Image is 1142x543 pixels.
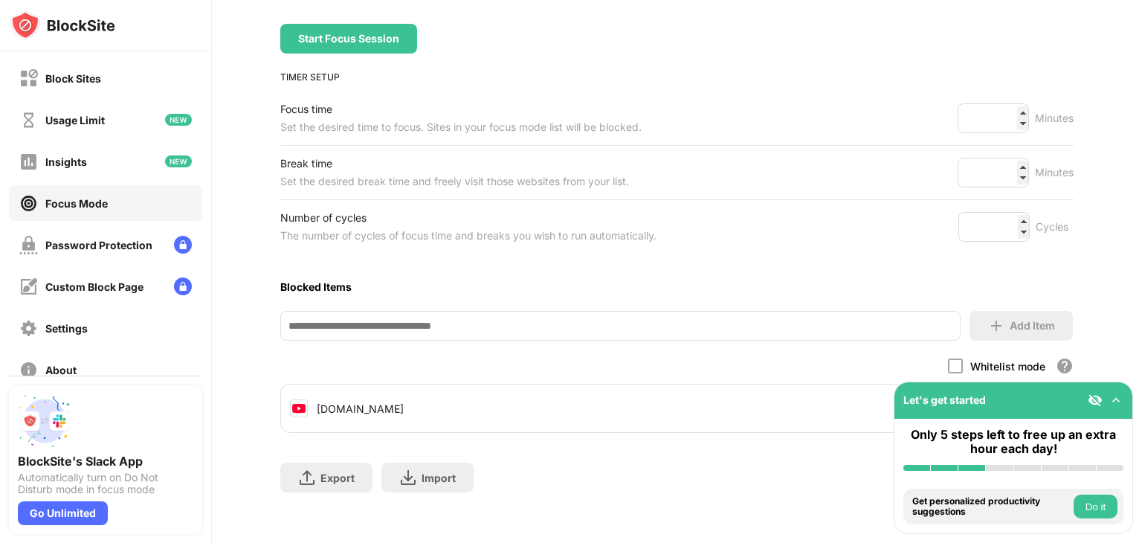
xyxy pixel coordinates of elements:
img: customize-block-page-off.svg [19,277,38,296]
div: Whitelist mode [970,360,1045,373]
div: Add Item [1010,320,1055,332]
img: omni-setup-toggle.svg [1109,393,1123,408]
div: Password Protection [45,239,152,251]
img: push-slack.svg [18,394,71,448]
div: Let's get started [903,393,986,406]
div: Settings [45,322,88,335]
img: focus-on.svg [19,194,38,213]
img: about-off.svg [19,361,38,379]
div: Set the desired time to focus. Sites in your focus mode list will be blocked. [280,118,642,136]
div: Start Focus Session [298,33,399,45]
div: Insights [45,155,87,168]
img: block-off.svg [19,69,38,88]
div: Set the desired break time and freely visit those websites from your list. [280,173,629,190]
div: Go Unlimited [18,501,108,525]
div: Custom Block Page [45,280,143,293]
img: settings-off.svg [19,319,38,338]
img: lock-menu.svg [174,236,192,254]
button: Do it [1074,495,1117,518]
img: lock-menu.svg [174,277,192,295]
div: Focus time [280,100,642,118]
div: Break time [280,155,629,173]
div: Cycles [1036,218,1074,236]
img: favicons [290,399,308,417]
div: Blocked Items [280,280,1074,293]
div: Usage Limit [45,114,105,126]
div: Get personalized productivity suggestions [912,496,1070,518]
div: About [45,364,77,376]
div: TIMER SETUP [280,71,1074,83]
div: Minutes [1035,164,1074,181]
div: Automatically turn on Do Not Disturb mode in focus mode [18,472,193,495]
img: new-icon.svg [165,114,192,126]
div: Number of cycles [280,209,657,227]
div: BlockSite's Slack App [18,454,193,469]
div: Import [422,472,456,484]
div: Only 5 steps left to free up an extra hour each day! [903,428,1123,456]
img: time-usage-off.svg [19,111,38,129]
img: logo-blocksite.svg [10,10,115,40]
img: new-icon.svg [165,155,192,167]
div: Minutes [1035,109,1074,127]
div: Block Sites [45,72,101,85]
div: [DOMAIN_NAME] [317,402,404,415]
img: insights-off.svg [19,152,38,171]
div: Export [320,472,355,484]
img: eye-not-visible.svg [1088,393,1103,408]
div: The number of cycles of focus time and breaks you wish to run automatically. [280,227,657,245]
img: password-protection-off.svg [19,236,38,254]
div: Focus Mode [45,197,108,210]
